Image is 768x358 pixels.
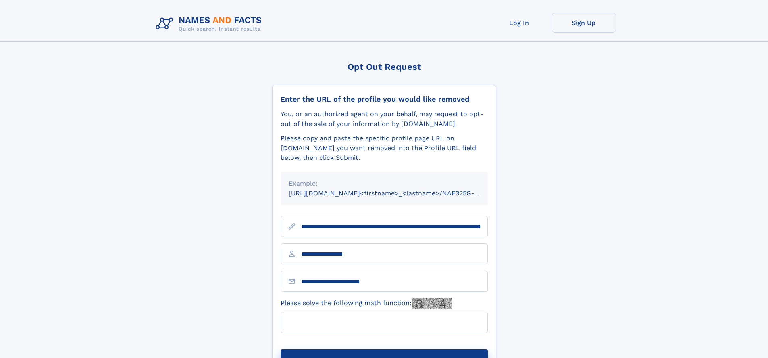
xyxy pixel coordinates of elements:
label: Please solve the following math function: [281,298,452,309]
div: Enter the URL of the profile you would like removed [281,95,488,104]
a: Log In [487,13,552,33]
a: Sign Up [552,13,616,33]
div: Please copy and paste the specific profile page URL on [DOMAIN_NAME] you want removed into the Pr... [281,134,488,163]
div: You, or an authorized agent on your behalf, may request to opt-out of the sale of your informatio... [281,109,488,129]
div: Opt Out Request [272,62,496,72]
small: [URL][DOMAIN_NAME]<firstname>_<lastname>/NAF325G-xxxxxxxx [289,189,503,197]
img: Logo Names and Facts [152,13,268,35]
div: Example: [289,179,480,188]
